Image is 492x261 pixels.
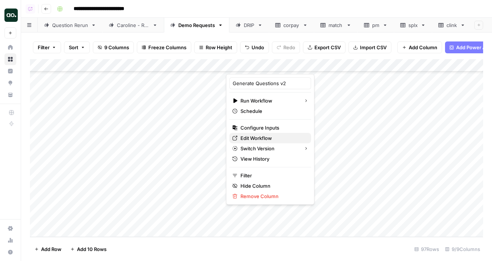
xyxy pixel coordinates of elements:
button: Add 10 Rows [66,243,111,255]
a: match [314,18,358,33]
div: pm [372,21,380,29]
a: Opportunities [4,77,16,89]
span: Remove Column [240,193,305,200]
button: Workspace: Dillon Test [4,6,16,24]
span: Undo [252,44,264,51]
span: View History [240,155,305,163]
div: DRIP [244,21,255,29]
span: Row Height [206,44,232,51]
div: 97 Rows [411,243,442,255]
span: Schedule [240,107,305,115]
a: Question Rerun [38,18,102,33]
a: clink [432,18,472,33]
a: Settings [4,222,16,234]
span: Add 10 Rows [77,245,107,253]
a: splx [394,18,432,33]
button: Sort [64,41,90,53]
span: Switch Version [240,145,298,152]
span: Redo [283,44,295,51]
a: Usage [4,234,16,246]
span: Sort [69,44,78,51]
span: Hide Column [240,182,305,190]
button: Import CSV [348,41,391,53]
span: 9 Columns [104,44,129,51]
span: Freeze Columns [148,44,186,51]
button: Freeze Columns [137,41,191,53]
button: Redo [272,41,300,53]
span: Export CSV [314,44,341,51]
button: Export CSV [303,41,346,53]
div: clink [446,21,457,29]
button: Filter [33,41,61,53]
div: match [328,21,343,29]
span: Add Column [409,44,437,51]
button: Add Row [30,243,66,255]
a: Your Data [4,89,16,101]
a: Demo Requests [164,18,229,33]
button: 9 Columns [93,41,134,53]
a: Caroline - Run [102,18,164,33]
div: 9/9 Columns [442,243,483,255]
button: Help + Support [4,246,16,258]
div: splx [408,21,418,29]
span: Configure Inputs [240,124,305,131]
div: Question Rerun [52,21,88,29]
span: Run Workflow [240,97,298,104]
button: Row Height [194,41,237,53]
img: Dillon Test Logo [4,9,18,22]
span: Add Row [41,245,61,253]
a: Insights [4,65,16,77]
div: corpay [283,21,300,29]
a: pm [358,18,394,33]
button: Add Column [397,41,442,53]
a: Home [4,41,16,53]
span: Import CSV [360,44,387,51]
span: Edit Workflow [240,134,305,142]
a: DRIP [229,18,269,33]
span: Filter [38,44,50,51]
a: corpay [269,18,314,33]
div: Caroline - Run [117,21,149,29]
button: Undo [240,41,269,53]
span: Filter [240,172,305,179]
a: Browse [4,53,16,65]
div: Demo Requests [178,21,215,29]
